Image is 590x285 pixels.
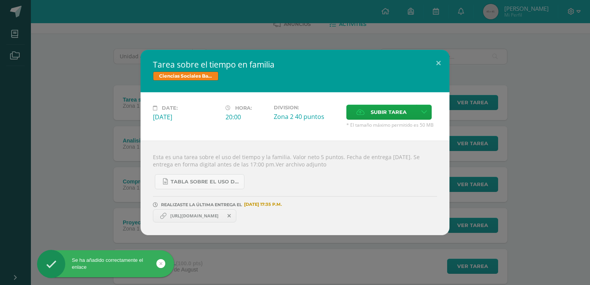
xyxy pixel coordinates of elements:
a: TABLA SOBRE EL USO DEL TIEMPO Y LA FAMILIA.docx [155,174,244,189]
span: Hora: [235,105,252,111]
div: Zona 2 40 puntos [274,112,340,121]
span: [URL][DOMAIN_NAME] [166,213,222,219]
div: [DATE] [153,113,219,121]
span: Remover entrega [223,212,236,220]
span: TABLA SOBRE EL USO DEL TIEMPO Y LA FAMILIA.docx [171,179,240,185]
span: Subir tarea [371,105,407,119]
a: https://docs.google.com/document/d/1Es5l23mvtCbPjYXNGnT7j_AgFiB2TDfdl22bu1PeG-E/edit?usp=sharing [153,209,236,222]
div: Esta es una tarea sobre el uso del tiempo y la familia. Valor neto 5 puntos. Fecha de entrega [DA... [141,141,449,235]
label: Division: [274,105,340,110]
span: * El tamaño máximo permitido es 50 MB [346,122,437,128]
button: Close (Esc) [427,50,449,76]
span: Ciencias Sociales Bach IV [153,71,219,81]
h2: Tarea sobre el tiempo en familia [153,59,437,70]
div: 20:00 [225,113,268,121]
span: Date: [162,105,178,111]
div: Se ha añadido correctamente el enlace [37,257,174,271]
span: [DATE] 17:35 P.M. [242,204,282,205]
span: REALIZASTE LA ÚLTIMA ENTREGA EL [161,202,242,207]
